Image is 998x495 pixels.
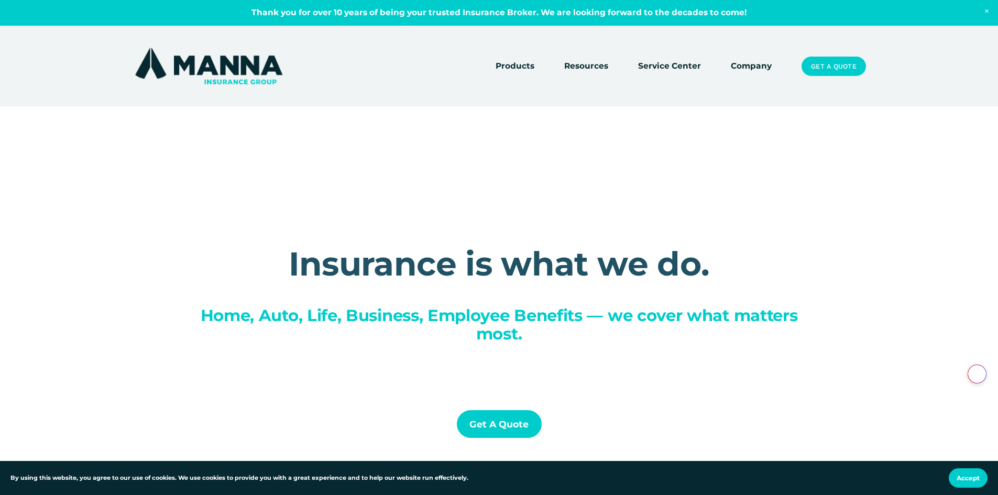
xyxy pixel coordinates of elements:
[802,57,865,76] a: Get a Quote
[201,305,802,344] span: Home, Auto, Life, Business, Employee Benefits — we cover what matters most.
[638,59,701,74] a: Service Center
[133,46,285,86] img: Manna Insurance Group
[949,468,988,488] button: Accept
[10,474,468,483] p: By using this website, you agree to our use of cookies. We use cookies to provide you with a grea...
[564,59,608,74] a: folder dropdown
[457,410,542,438] a: Get a Quote
[957,474,980,482] span: Accept
[564,60,608,73] span: Resources
[731,59,772,74] a: Company
[496,60,534,73] span: Products
[289,244,710,284] strong: Insurance is what we do.
[496,59,534,74] a: folder dropdown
